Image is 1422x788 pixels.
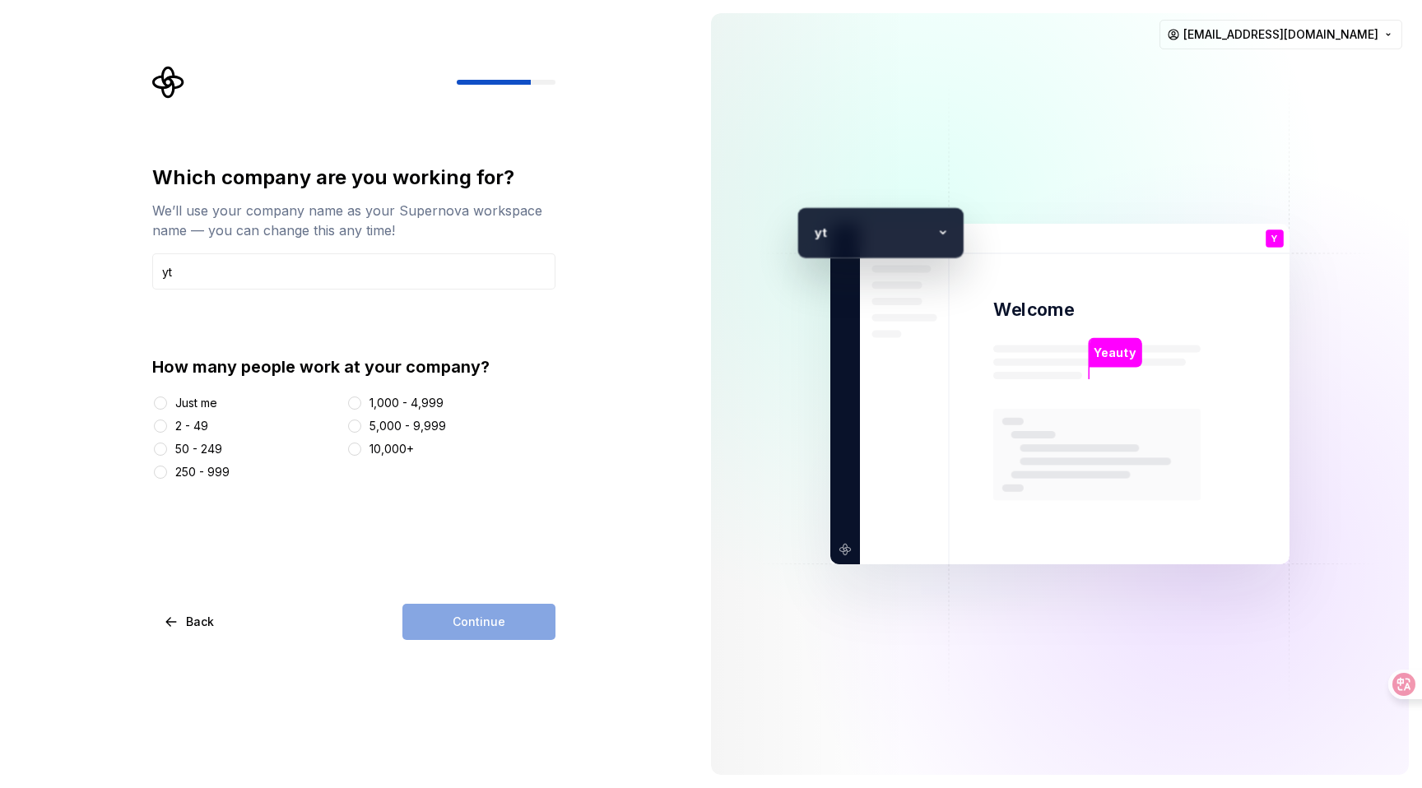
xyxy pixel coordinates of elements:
p: y [806,222,821,243]
span: [EMAIL_ADDRESS][DOMAIN_NAME] [1183,26,1378,43]
button: Back [152,604,228,640]
div: 250 - 999 [175,464,230,480]
div: 50 - 249 [175,441,222,457]
p: t [821,222,930,243]
button: [EMAIL_ADDRESS][DOMAIN_NAME] [1159,20,1402,49]
input: Company name [152,253,555,290]
div: 1,000 - 4,999 [369,395,444,411]
div: Which company are you working for? [152,165,555,191]
div: 5,000 - 9,999 [369,418,446,434]
div: How many people work at your company? [152,355,555,378]
svg: Supernova Logo [152,66,185,99]
div: Just me [175,395,217,411]
p: Yeauty [1094,344,1136,362]
div: We’ll use your company name as your Supernova workspace name — you can change this any time! [152,201,555,240]
p: Welcome [993,298,1074,322]
p: Y [1271,234,1278,243]
div: 10,000+ [369,441,414,457]
div: 2 - 49 [175,418,208,434]
span: Back [186,614,214,630]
